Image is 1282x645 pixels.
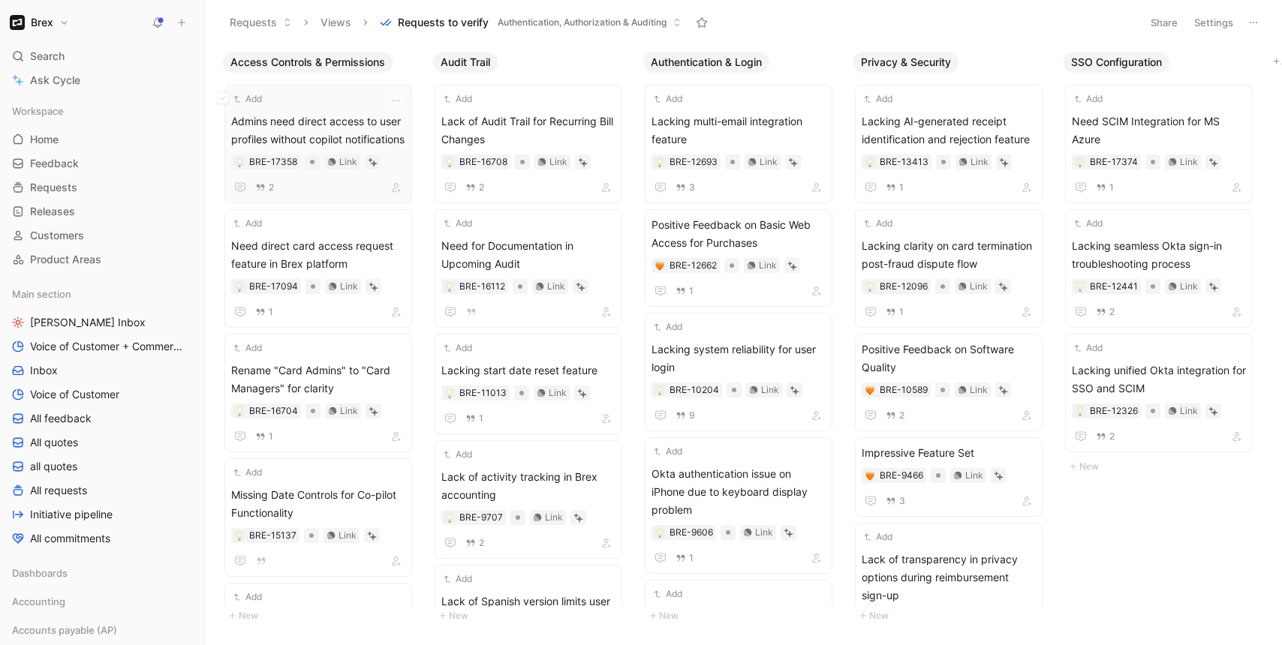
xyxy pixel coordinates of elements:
[865,472,874,481] img: 🧡
[865,281,875,292] button: 💡
[761,382,779,397] div: Link
[971,154,989,169] div: Link
[862,91,895,106] button: Add
[865,385,875,395] div: 🧡
[339,528,357,543] div: Link
[862,529,895,544] button: Add
[883,179,907,196] button: 1
[252,179,277,196] button: 2
[12,594,65,609] span: Accounting
[1076,283,1085,292] img: 💡
[1075,406,1085,416] button: 💡
[6,527,198,550] a: All commitments
[30,315,146,330] span: [PERSON_NAME] Inbox
[6,311,198,334] a: [PERSON_NAME] Inbox
[235,158,244,167] img: 💡
[655,158,664,167] img: 💡
[30,531,110,546] span: All commitments
[12,103,64,118] span: Workspace
[427,45,637,632] div: Audit TrailNew
[441,447,474,462] button: Add
[235,283,244,292] img: 💡
[1072,340,1105,355] button: Add
[231,237,405,273] span: Need direct card access request feature in Brex platform
[6,431,198,454] a: All quotes
[1187,12,1240,33] button: Settings
[177,387,192,402] button: View actions
[652,444,685,459] button: Add
[652,216,826,252] span: Positive Feedback on Basic Web Access for Purchases
[1109,183,1114,192] span: 1
[6,283,198,305] div: Main section
[549,154,567,169] div: Link
[1075,157,1085,167] div: 💡
[234,281,245,292] div: 💡
[269,183,274,192] span: 2
[441,216,474,231] button: Add
[865,157,875,167] div: 💡
[847,45,1058,632] div: Privacy & SecurityNew
[1093,179,1117,196] button: 1
[880,382,928,397] div: BRE-10589
[1072,361,1246,397] span: Lacking unified Okta integration for SSO and SCIM
[30,204,75,219] span: Releases
[433,607,631,625] button: New
[462,535,487,551] button: 2
[231,91,264,106] button: Add
[643,607,841,625] button: New
[441,361,615,379] span: Lacking start date reset feature
[899,411,904,420] span: 2
[1109,432,1115,441] span: 2
[252,428,276,445] button: 1
[249,528,296,543] div: BRE-15137
[1090,403,1138,418] div: BRE-12326
[1076,407,1085,416] img: 💡
[759,258,777,273] div: Link
[30,180,77,195] span: Requests
[182,339,197,354] button: View actions
[1093,304,1118,320] button: 2
[441,468,615,504] span: Lack of activity tracking in Brex accounting
[1058,45,1268,483] div: SSO ConfigurationNew
[6,100,198,122] div: Workspace
[651,55,762,70] span: Authentication & Login
[441,340,474,355] button: Add
[177,483,192,498] button: View actions
[340,279,358,294] div: Link
[655,385,665,395] div: 💡
[1093,428,1118,445] button: 2
[6,45,198,67] div: Search
[673,179,698,196] button: 3
[30,411,92,426] span: All feedback
[652,112,826,148] span: Lacking multi-email integration feature
[670,258,717,273] div: BRE-12662
[6,224,198,247] a: Customers
[689,183,695,192] span: 3
[231,465,264,480] button: Add
[862,112,1036,148] span: Lacking AI-generated receipt identification and rejection feature
[435,334,622,434] a: AddLacking start date reset featureLink1
[177,315,192,330] button: View actions
[965,468,983,483] div: Link
[853,52,958,73] button: Privacy & Security
[441,571,474,586] button: Add
[545,510,563,525] div: Link
[1072,237,1246,273] span: Lacking seamless Okta sign-in troubleshooting process
[224,85,412,203] a: AddAdmins need direct access to user profiles without copilot notificationsLink2
[10,15,25,30] img: Brex
[6,248,198,271] a: Product Areas
[970,382,988,397] div: Link
[441,592,615,628] span: Lack of Spanish version limits user satisfaction
[30,47,65,65] span: Search
[249,279,298,294] div: BRE-17094
[862,237,1036,273] span: Lacking clarity on card termination post-fraud dispute flow
[673,550,697,566] button: 1
[655,529,664,538] img: 💡
[1064,457,1262,475] button: New
[1064,52,1169,73] button: SSO Configuration
[1180,403,1198,418] div: Link
[880,279,928,294] div: BRE-12096
[498,15,667,30] span: Authentication, Authorization & Auditing
[1065,85,1253,203] a: AddNeed SCIM Integration for MS AzureLink1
